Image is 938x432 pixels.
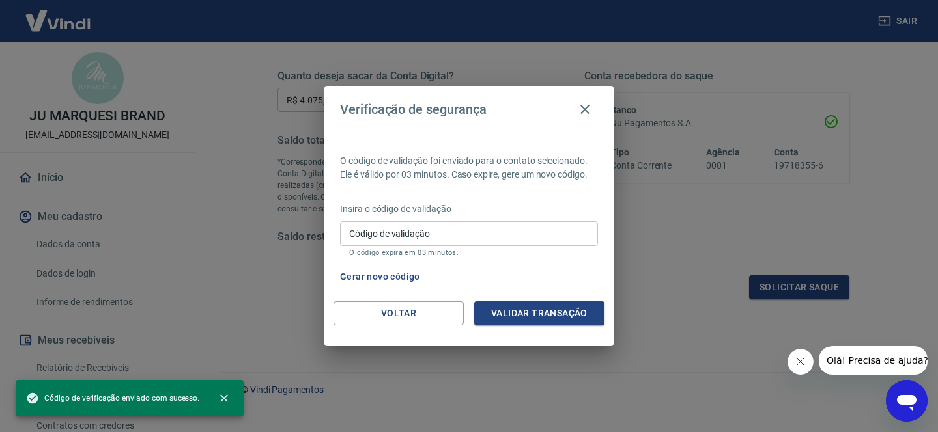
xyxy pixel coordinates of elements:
button: Validar transação [474,301,604,325]
iframe: Botão para abrir a janela de mensagens [886,380,928,422]
p: O código de validação foi enviado para o contato selecionado. Ele é válido por 03 minutos. Caso e... [340,154,598,182]
p: O código expira em 03 minutos. [349,249,589,257]
iframe: Fechar mensagem [788,349,814,375]
button: Gerar novo código [335,265,425,289]
span: Código de verificação enviado com sucesso. [26,392,199,405]
button: Voltar [334,301,464,325]
p: Insira o código de validação [340,202,598,216]
button: close [210,384,238,412]
span: Olá! Precisa de ajuda? [8,9,109,20]
iframe: Mensagem da empresa [819,346,928,375]
h4: Verificação de segurança [340,101,487,117]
